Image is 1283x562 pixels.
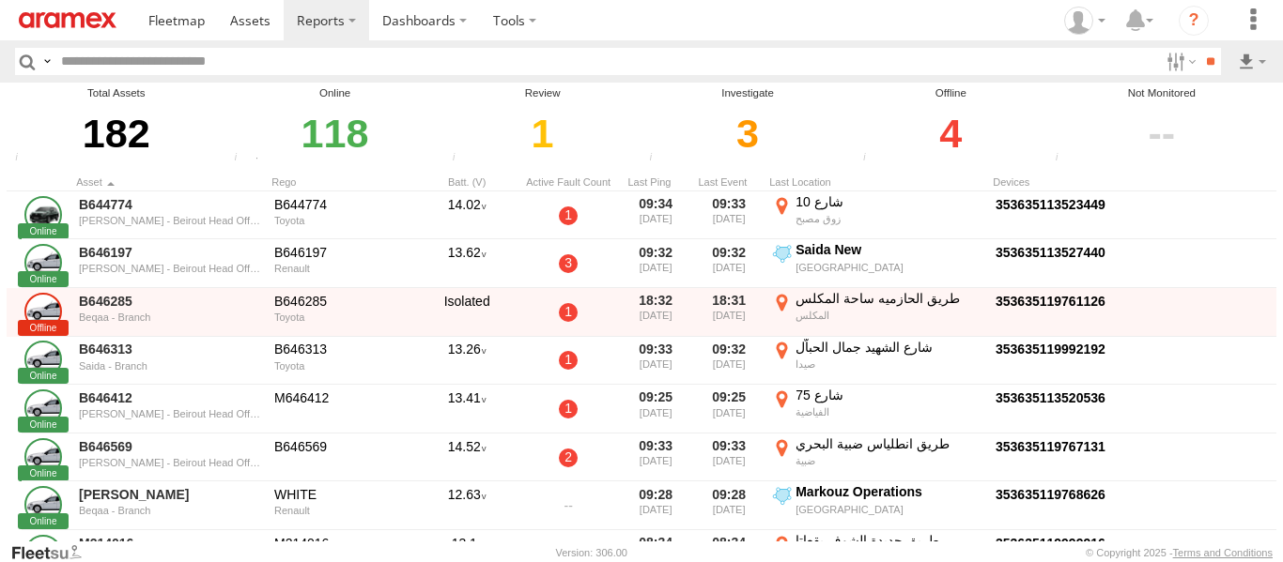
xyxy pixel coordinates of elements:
[447,85,639,101] div: Review
[623,339,688,384] div: 09:33 [DATE]
[623,387,688,432] div: 09:25 [DATE]
[858,101,1044,166] div: Click to filter by Offline
[228,101,441,166] div: Click to filter by Online
[796,309,982,322] div: المكلس
[796,290,982,307] div: طريق الحازميه ساحة المكلس
[447,152,475,166] div: Assets that have not communicated at least once with the server in the last 6hrs
[996,487,1105,502] a: Click to View Device Details
[623,241,688,286] div: 09:32 [DATE]
[796,357,982,371] div: صيدا
[796,503,982,516] div: [GEOGRAPHIC_DATA]
[1173,547,1273,558] a: Terms and Conditions
[1236,48,1268,75] label: Export results as...
[274,486,410,503] div: WHITE
[559,448,578,467] a: 2
[623,483,688,528] div: 09:28 [DATE]
[559,206,578,225] a: 1
[274,505,410,516] div: Renault
[79,311,261,323] div: Beqaa - Branch
[559,254,578,273] a: 3
[79,505,261,516] div: Beqaa - Branch
[9,101,224,166] div: 182
[696,483,762,528] div: 09:28 [DATE]
[769,387,985,432] label: Click to View Event Location
[996,342,1105,357] a: Click to View Device Details
[420,483,514,528] div: 12.63
[24,341,62,378] a: Click to View Asset Details
[447,101,639,166] div: Click to filter by Review
[79,341,261,357] a: B646313
[796,435,982,452] div: طريق انطلياس ضبية البحري
[79,408,261,419] div: [PERSON_NAME] - Beirout Head Office
[559,303,578,322] a: 1
[796,405,982,418] div: الفياضية
[228,85,441,101] div: Online
[696,175,762,189] div: Click to Sort
[76,175,264,189] div: Click to Sort
[1050,152,1078,166] div: The health of these assets types is not monitored.
[228,152,256,166] div: Number of assets that have communicated at least once in the last 6hrs
[420,193,514,238] div: 14.02
[769,175,985,189] div: Last Location
[24,438,62,476] a: Click to View Asset Details
[9,152,38,166] div: Total number of Enabled and Paused Assets
[996,390,1105,405] a: Click to View Device Details
[796,241,982,258] div: Saida New
[274,196,410,213] div: B644774
[10,543,97,562] a: Visit our Website
[79,438,261,455] a: B646569
[996,245,1105,260] a: Click to View Device Details
[274,263,410,274] div: Renault
[24,244,62,281] a: Click to View Asset Details
[996,294,1105,309] a: Click to View Device Details
[274,438,410,455] div: B646569
[769,241,985,286] label: Click to View Event Location
[24,293,62,330] a: Click to View Asset Details
[24,486,62,524] a: Click to View Asset Details
[79,535,261,552] a: M214016
[696,290,762,335] div: 18:31 [DATE]
[858,152,886,166] div: Assets that have not communicated at least once with the server in the last 48hrs
[79,293,261,310] a: B646285
[420,339,514,384] div: 13.26
[556,547,627,558] div: Version: 306.00
[796,483,982,500] div: Markouz Operations
[1086,547,1273,558] div: © Copyright 2025 -
[19,12,116,28] img: aramex-logo.svg
[79,244,261,261] a: B646197
[420,435,514,480] div: 14.52
[623,290,688,335] div: 18:32 [DATE]
[1179,6,1209,36] i: ?
[420,387,514,432] div: 13.41
[79,263,261,274] div: [PERSON_NAME] - Beirout Head Office
[274,341,410,357] div: B646313
[39,48,54,75] label: Search Query
[1050,85,1274,101] div: Not Monitored
[623,175,688,189] div: Click to Sort
[274,389,410,406] div: M646412
[420,175,514,189] div: Batt. (V)
[1050,101,1274,166] div: Click to filter by Not Monitored
[769,483,985,528] label: Click to View Event Location
[559,400,578,418] a: 1
[696,339,762,384] div: 09:32 [DATE]
[796,532,982,549] div: طريق جديدة الشوف بقعاتا
[79,389,261,406] a: B646412
[796,193,982,210] div: شارع 10
[79,457,261,468] div: [PERSON_NAME] - Beirout Head Office
[623,435,688,480] div: 09:33 [DATE]
[79,215,261,226] div: [PERSON_NAME] - Beirout Head Office
[769,193,985,238] label: Click to View Event Location
[274,535,410,552] div: M214016
[796,212,982,225] div: زوق مصبح
[1058,7,1112,35] div: Mazen Siblini
[24,389,62,427] a: Click to View Asset Details
[769,290,985,335] label: Click to View Event Location
[24,196,62,234] a: Click to View Asset Details
[696,241,762,286] div: 09:32 [DATE]
[643,152,672,166] div: Assets that have not communicated with the server in the last 24hrs
[1159,48,1199,75] label: Search Filter Options
[769,339,985,384] label: Click to View Event Location
[858,85,1044,101] div: Offline
[996,536,1105,551] a: Click to View Device Details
